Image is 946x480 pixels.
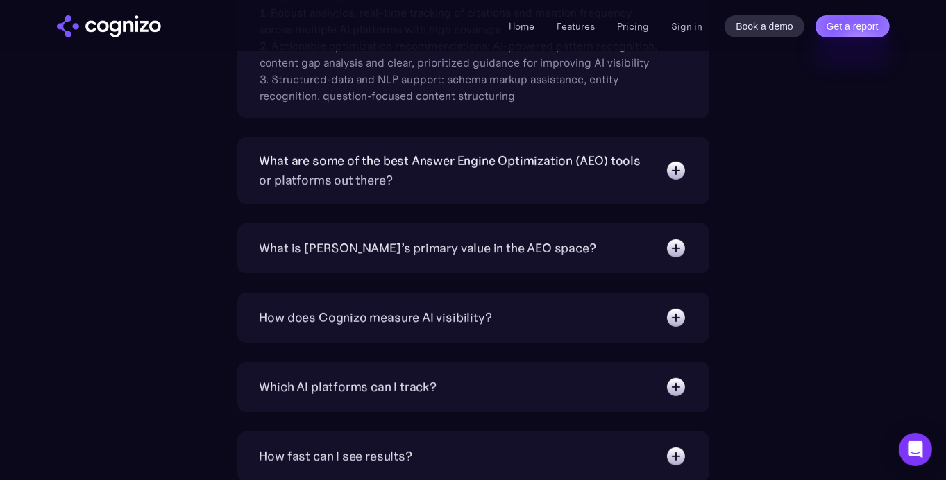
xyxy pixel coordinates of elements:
div: Which AI platforms can I track? [260,377,437,397]
a: Book a demo [725,15,804,37]
a: Features [557,20,595,33]
div: How fast can I see results? [260,447,412,466]
div: What are some of the best Answer Engine Optimization (AEO) tools or platforms out there? [260,151,651,190]
a: Pricing [617,20,649,33]
div: How does Cognizo measure AI visibility? [260,308,492,327]
a: Get a report [816,15,890,37]
img: cognizo logo [57,15,161,37]
a: Sign in [671,18,702,35]
a: home [57,15,161,37]
a: Home [509,20,534,33]
div: What is [PERSON_NAME]’s primary value in the AEO space? [260,239,596,258]
div: Open Intercom Messenger [899,433,932,466]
